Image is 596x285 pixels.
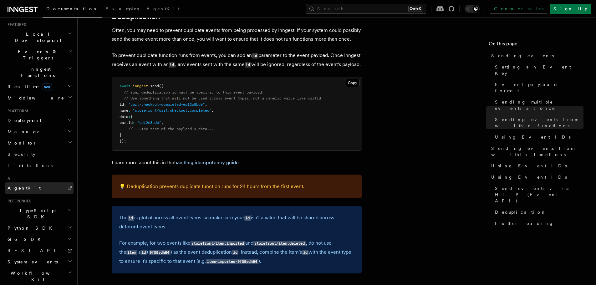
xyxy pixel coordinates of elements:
[495,99,583,111] span: Sending multiple events at once
[5,205,74,222] button: TypeScript SDK
[245,62,251,68] code: id
[119,239,354,266] p: For example, for two events like and , do not use the 's ( ) as the event deduplication . Instead...
[489,171,583,183] a: Using Event IDs
[120,133,122,137] span: }
[112,51,362,69] p: To prevent duplicate function runs from events, you can add an parameter to the event payload. On...
[495,185,583,204] span: Send events via HTTP (Event API)
[8,152,35,157] span: Security
[495,209,546,215] span: Deduplication
[120,84,130,88] span: await
[206,259,258,264] code: item-imported-9f08sdh84
[191,241,245,246] code: storefront/item.imported
[495,64,583,76] span: Setting an Event Key
[8,186,41,191] span: AgentKit
[211,108,214,113] span: ,
[492,61,583,79] a: Setting an Event Key
[133,108,211,113] span: "storefront/cart.checkout.completed"
[119,213,354,231] p: The is global across all event types, so make sure your isn't a value that will be shared across ...
[492,218,583,229] a: Further reading
[5,245,74,256] a: REST API
[133,84,148,88] span: inngest
[120,139,126,143] span: });
[174,160,239,165] a: handling idempotency guide
[128,115,130,119] span: :
[495,220,554,226] span: Further reading
[490,4,547,14] a: Contact sales
[489,40,583,50] h4: On this page
[5,236,44,242] span: Go SDK
[5,81,74,92] button: Realtimenew
[43,2,102,18] a: Documentation
[8,163,53,168] span: Limitations
[495,116,583,129] span: Sending events from within functions
[161,120,163,125] span: ,
[244,216,251,221] code: id
[5,225,56,231] span: Python SDK
[5,31,68,43] span: Local Development
[8,248,61,253] span: REST API
[492,114,583,131] a: Sending events from within functions
[169,62,175,68] code: id
[491,145,583,158] span: Sending events from within functions
[5,66,68,79] span: Inngest Functions
[140,250,147,255] code: id
[491,163,567,169] span: Using Event IDs
[492,96,583,114] a: Sending multiple events at once
[124,96,321,100] span: // Use something that will not be used across event types, not a generic value like cartId
[5,28,74,46] button: Local Development
[5,137,74,149] button: Monitor
[42,84,52,90] span: new
[112,158,362,167] p: Learn more about this in the .
[5,222,74,234] button: Python SDK
[120,108,128,113] span: name
[495,81,583,94] span: Event payload format
[102,2,143,17] a: Examples
[5,140,37,146] span: Monitor
[5,117,41,124] span: Deployment
[5,176,12,181] span: AI
[149,250,171,255] code: 9f08sdh84
[5,207,68,220] span: TypeScript SDK
[5,84,52,90] span: Realtime
[232,250,238,255] code: id
[5,160,74,171] a: Limitations
[124,102,126,107] span: :
[489,50,583,61] a: Sending events
[302,250,308,255] code: id
[252,53,258,59] code: id
[5,46,74,64] button: Events & Triggers
[5,149,74,160] a: Security
[489,160,583,171] a: Using Event IDs
[119,182,354,191] p: 💡 Deduplication prevents duplicate function runs for 24 hours from the first event.
[128,127,214,131] span: // ...the rest of the payload's data...
[112,26,362,43] p: Often, you may need to prevent duplicate events from being processed by Inngest. If your system c...
[550,4,591,14] a: Sign Up
[124,90,264,94] span: // Your deduplication id must be specific to this event payload.
[5,64,74,81] button: Inngest Functions
[120,102,124,107] span: id
[5,48,68,61] span: Events & Triggers
[137,120,161,125] span: "ed12c8bde"
[5,234,74,245] button: Go SDK
[5,256,74,267] button: System events
[492,183,583,206] a: Send events via HTTP (Event API)
[465,5,480,13] button: Toggle dark mode
[489,143,583,160] a: Sending events from within functions
[126,250,137,255] code: item
[491,53,554,59] span: Sending events
[492,79,583,96] a: Event payload format
[5,109,28,114] span: Platform
[5,92,74,104] button: Middleware
[128,216,134,221] code: id
[5,259,58,265] span: System events
[491,174,567,180] span: Using Event IDs
[306,4,426,14] button: Search...Ctrl+K
[5,22,26,27] span: Features
[105,6,139,11] span: Examples
[5,115,74,126] button: Deployment
[128,102,205,107] span: "cart-checkout-completed-ed12c8bde"
[120,115,128,119] span: data
[492,131,583,143] a: Using Event IDs
[5,95,64,101] span: Middleware
[492,206,583,218] a: Deduplication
